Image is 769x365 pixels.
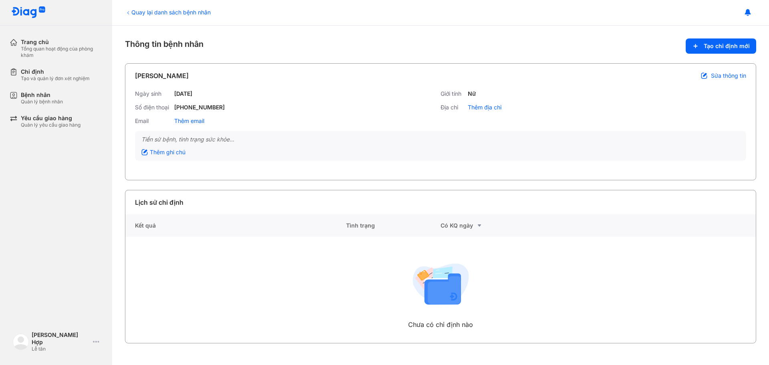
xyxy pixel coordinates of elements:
[21,68,90,75] div: Chỉ định
[174,104,225,111] div: [PHONE_NUMBER]
[135,90,171,97] div: Ngày sinh
[135,71,189,81] div: [PERSON_NAME]
[21,99,63,105] div: Quản lý bệnh nhân
[125,38,756,54] div: Thông tin bệnh nhân
[21,75,90,82] div: Tạo và quản lý đơn xét nghiệm
[468,90,476,97] div: Nữ
[468,104,501,111] div: Thêm địa chỉ
[704,42,750,50] span: Tạo chỉ định mới
[21,38,103,46] div: Trang chủ
[174,117,204,125] div: Thêm email
[711,72,746,79] span: Sửa thông tin
[21,91,63,99] div: Bệnh nhân
[125,214,346,237] div: Kết quả
[135,117,171,125] div: Email
[441,90,465,97] div: Giới tính
[11,6,46,19] img: logo
[408,320,473,329] div: Chưa có chỉ định nào
[135,104,171,111] div: Số điện thoại
[125,8,211,16] div: Quay lại danh sách bệnh nhân
[141,136,740,143] div: Tiền sử bệnh, tình trạng sức khỏe...
[32,346,90,352] div: Lễ tân
[441,221,535,230] div: Có KQ ngày
[21,122,81,128] div: Quản lý yêu cầu giao hàng
[21,115,81,122] div: Yêu cầu giao hàng
[13,334,29,350] img: logo
[135,198,183,207] div: Lịch sử chỉ định
[686,38,756,54] button: Tạo chỉ định mới
[174,90,192,97] div: [DATE]
[141,149,185,156] div: Thêm ghi chú
[346,214,441,237] div: Tình trạng
[21,46,103,58] div: Tổng quan hoạt động của phòng khám
[32,331,90,346] div: [PERSON_NAME] Hợp
[441,104,465,111] div: Địa chỉ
